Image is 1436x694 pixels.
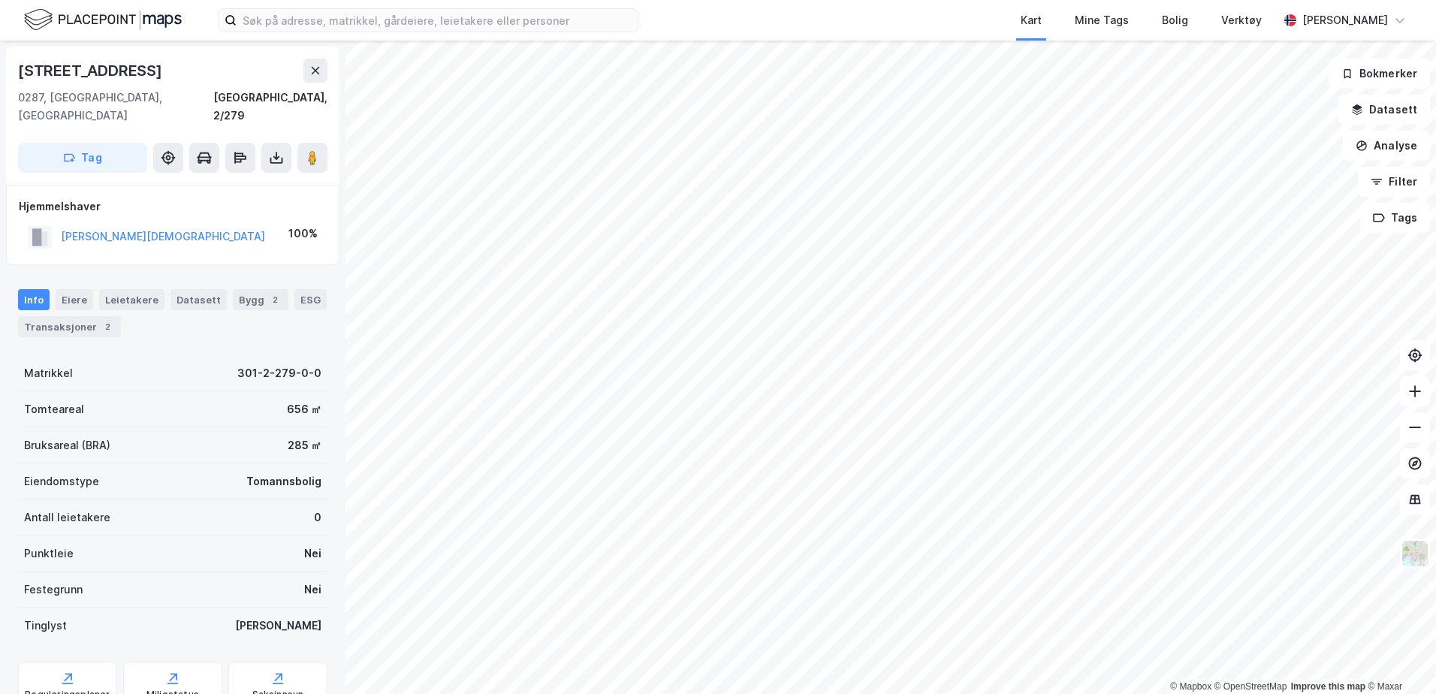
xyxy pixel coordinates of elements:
[288,436,321,454] div: 285 ㎡
[1291,681,1365,692] a: Improve this map
[1221,11,1262,29] div: Verktøy
[24,545,74,563] div: Punktleie
[1021,11,1042,29] div: Kart
[246,472,321,490] div: Tomannsbolig
[24,617,67,635] div: Tinglyst
[237,9,638,32] input: Søk på adresse, matrikkel, gårdeiere, leietakere eller personer
[100,319,115,334] div: 2
[288,225,318,243] div: 100%
[24,472,99,490] div: Eiendomstype
[18,89,213,125] div: 0287, [GEOGRAPHIC_DATA], [GEOGRAPHIC_DATA]
[24,508,110,527] div: Antall leietakere
[213,89,327,125] div: [GEOGRAPHIC_DATA], 2/279
[1361,622,1436,694] div: Kontrollprogram for chat
[18,316,121,337] div: Transaksjoner
[170,289,227,310] div: Datasett
[237,364,321,382] div: 301-2-279-0-0
[1338,95,1430,125] button: Datasett
[1329,59,1430,89] button: Bokmerker
[267,292,282,307] div: 2
[56,289,93,310] div: Eiere
[24,364,73,382] div: Matrikkel
[18,143,147,173] button: Tag
[235,617,321,635] div: [PERSON_NAME]
[24,581,83,599] div: Festegrunn
[1401,539,1429,568] img: Z
[1358,167,1430,197] button: Filter
[1170,681,1211,692] a: Mapbox
[1214,681,1287,692] a: OpenStreetMap
[19,198,327,216] div: Hjemmelshaver
[1343,131,1430,161] button: Analyse
[1075,11,1129,29] div: Mine Tags
[287,400,321,418] div: 656 ㎡
[1162,11,1188,29] div: Bolig
[24,436,110,454] div: Bruksareal (BRA)
[304,545,321,563] div: Nei
[99,289,164,310] div: Leietakere
[18,59,165,83] div: [STREET_ADDRESS]
[1360,203,1430,233] button: Tags
[1302,11,1388,29] div: [PERSON_NAME]
[233,289,288,310] div: Bygg
[24,400,84,418] div: Tomteareal
[314,508,321,527] div: 0
[1361,622,1436,694] iframe: Chat Widget
[304,581,321,599] div: Nei
[24,7,182,33] img: logo.f888ab2527a4732fd821a326f86c7f29.svg
[18,289,50,310] div: Info
[294,289,327,310] div: ESG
